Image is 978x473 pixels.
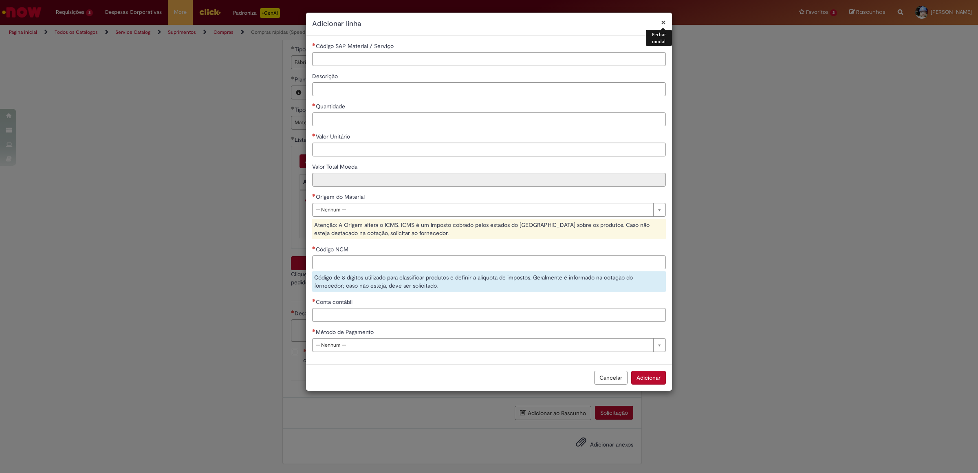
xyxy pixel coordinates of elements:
span: Necessários [312,329,316,332]
input: Quantidade [312,112,666,126]
span: Método de Pagamento [316,328,375,336]
button: Cancelar [594,371,628,385]
span: Conta contábil [316,298,354,306]
span: Necessários [312,194,316,197]
span: Necessários [312,299,316,302]
span: Quantidade [316,103,347,110]
span: Código NCM [316,246,350,253]
input: Valor Total Moeda [312,173,666,187]
span: Descrição [312,73,339,80]
div: Fechar modal [646,30,672,46]
input: Código SAP Material / Serviço [312,52,666,66]
span: Necessários [312,103,316,106]
span: Código SAP Material / Serviço [316,42,395,50]
span: Necessários [312,133,316,136]
span: Necessários [312,43,316,46]
h2: Adicionar linha [312,19,666,29]
span: Origem do Material [316,193,366,200]
span: -- Nenhum -- [316,203,649,216]
input: Código NCM [312,255,666,269]
span: Necessários [312,246,316,249]
button: Fechar modal [661,18,666,26]
span: -- Nenhum -- [316,339,649,352]
div: Atenção: A Origem altera o ICMS. ICMS é um imposto cobrado pelos estados do [GEOGRAPHIC_DATA] sob... [312,219,666,239]
button: Adicionar [631,371,666,385]
input: Valor Unitário [312,143,666,156]
span: Valor Unitário [316,133,352,140]
span: Somente leitura - Valor Total Moeda [312,163,359,170]
input: Conta contábil [312,308,666,322]
div: Código de 8 dígitos utilizado para classificar produtos e definir a alíquota de impostos. Geralme... [312,271,666,292]
input: Descrição [312,82,666,96]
